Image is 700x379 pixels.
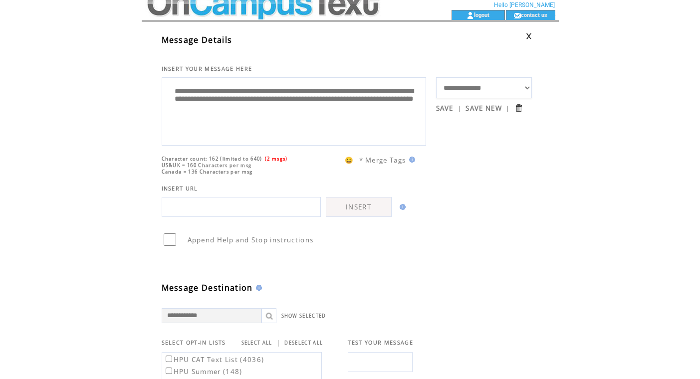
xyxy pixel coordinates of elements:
[474,11,489,18] a: logout
[164,367,242,376] label: HPU Summer (148)
[513,11,521,19] img: contact_us_icon.gif
[265,156,288,162] span: (2 msgs)
[284,340,323,346] a: DESELECT ALL
[162,34,233,45] span: Message Details
[166,356,172,362] input: HPU CAT Text List (4036)
[345,156,354,165] span: 😀
[162,169,253,175] span: Canada = 136 Characters per msg
[281,313,326,319] a: SHOW SELECTED
[494,1,555,8] span: Hello [PERSON_NAME]
[348,339,413,346] span: TEST YOUR MESSAGE
[458,104,462,113] span: |
[162,162,252,169] span: US&UK = 160 Characters per msg
[467,11,474,19] img: account_icon.gif
[406,157,415,163] img: help.gif
[436,104,454,113] a: SAVE
[506,104,510,113] span: |
[166,368,172,374] input: HPU Summer (148)
[276,338,280,347] span: |
[326,197,392,217] a: INSERT
[188,235,314,244] span: Append Help and Stop instructions
[162,185,198,192] span: INSERT URL
[162,65,252,72] span: INSERT YOUR MESSAGE HERE
[253,285,262,291] img: help.gif
[359,156,406,165] span: * Merge Tags
[514,103,523,113] input: Submit
[162,282,253,293] span: Message Destination
[164,355,264,364] label: HPU CAT Text List (4036)
[397,204,406,210] img: help.gif
[162,339,226,346] span: SELECT OPT-IN LISTS
[521,11,547,18] a: contact us
[162,156,262,162] span: Character count: 162 (limited to 640)
[241,340,272,346] a: SELECT ALL
[466,104,502,113] a: SAVE NEW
